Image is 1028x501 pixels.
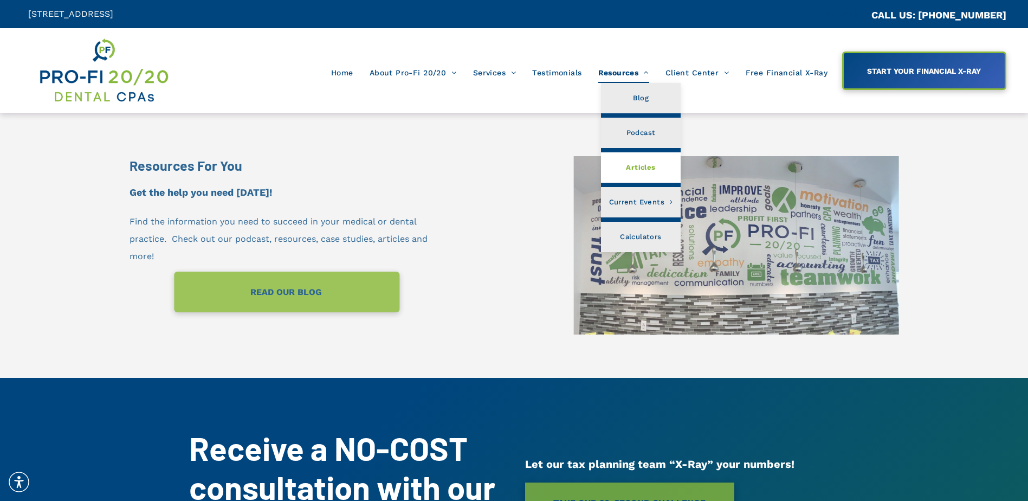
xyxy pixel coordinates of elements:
[825,10,871,21] span: CA::CALLC
[323,62,361,83] a: Home
[620,230,661,244] span: Calculators
[28,9,113,19] span: [STREET_ADDRESS]
[738,62,836,83] a: Free Financial X-Ray
[130,216,428,261] span: Find the information you need to succeed in your medical or dental practice. Check out our podcas...
[247,281,326,303] span: READ OUR BLOG
[525,458,794,471] span: Let our tax planning team “X-Ray” your numbers!
[465,62,525,83] a: Services
[130,157,444,174] div: Resources For You
[609,195,673,209] span: Current Events
[601,222,681,252] a: Calculators
[626,160,655,175] span: Articles
[598,62,649,83] span: Resources
[657,62,738,83] a: Client Center
[361,62,465,83] a: About Pro-Fi 20/20
[842,52,1006,90] a: START YOUR FINANCIAL X-RAY
[633,91,649,105] span: Blog
[130,187,272,198] span: Get the help you need [DATE]!
[590,62,657,83] a: Resources
[601,187,681,217] a: Current Events
[601,83,681,113] a: Blog
[871,9,1006,21] a: CALL US: [PHONE_NUMBER]
[863,61,985,81] span: START YOUR FINANCIAL X-RAY
[601,118,681,148] a: Podcast
[524,62,590,83] a: Testimonials
[38,36,169,105] img: Get Dental CPA Consulting, Bookkeeping, & Bank Loans
[174,272,399,312] a: READ OUR BLOG
[626,126,656,140] span: Podcast
[601,152,681,183] a: Articles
